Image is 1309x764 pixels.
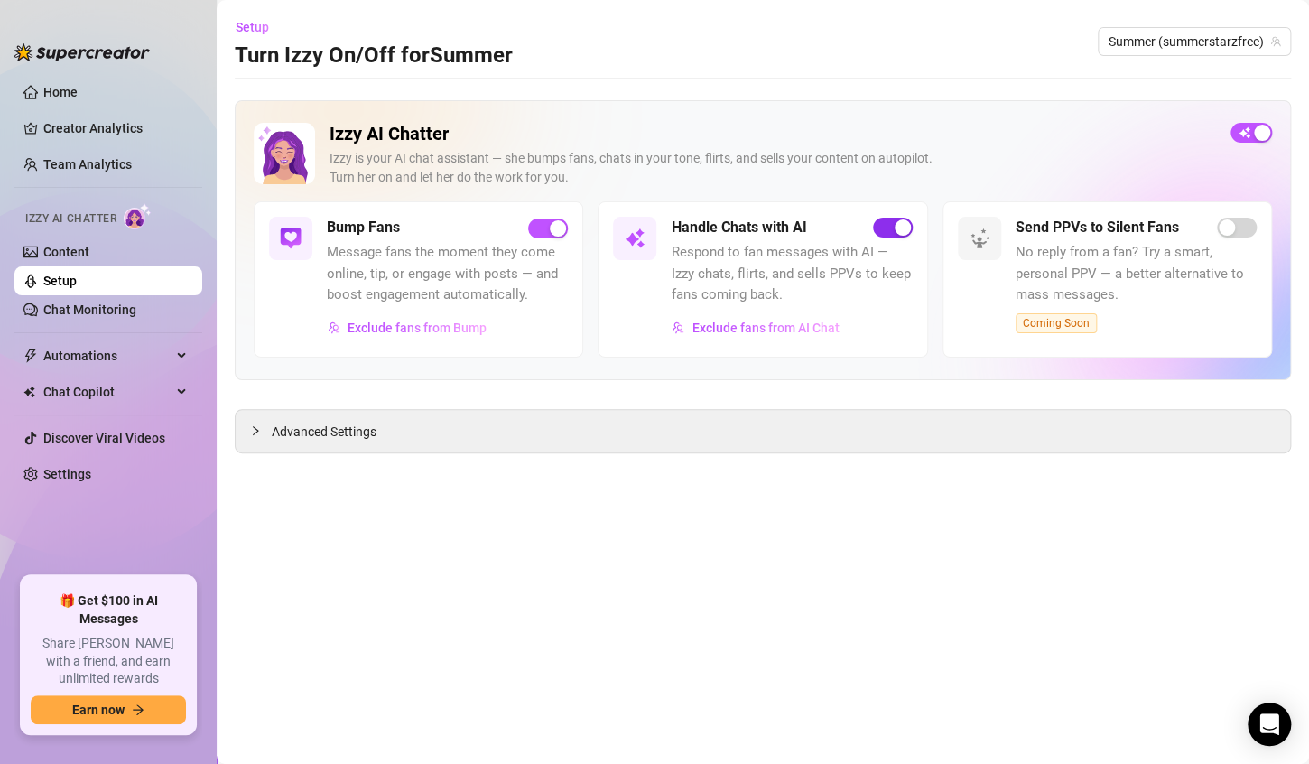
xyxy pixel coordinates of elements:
span: Summer (summerstarzfree) [1109,28,1280,55]
img: svg%3e [624,228,645,249]
span: Message fans the moment they come online, tip, or engage with posts — and boost engagement automa... [327,242,568,306]
a: Home [43,85,78,99]
div: Open Intercom Messenger [1248,703,1291,746]
span: Exclude fans from AI Chat [692,321,839,335]
img: Chat Copilot [23,386,35,398]
a: Team Analytics [43,157,132,172]
span: No reply from a fan? Try a smart, personal PPV — a better alternative to mass messages. [1016,242,1257,306]
span: Share [PERSON_NAME] with a friend, and earn unlimited rewards [31,635,186,688]
span: Coming Soon [1016,313,1097,333]
span: 🎁 Get $100 in AI Messages [31,592,186,628]
img: Izzy AI Chatter [254,123,315,184]
a: Content [43,245,89,259]
span: Advanced Settings [272,422,376,442]
img: logo-BBDzfeDw.svg [14,43,150,61]
a: Settings [43,467,91,481]
img: svg%3e [328,321,340,334]
span: Chat Copilot [43,377,172,406]
button: Setup [235,13,283,42]
span: arrow-right [132,703,144,716]
span: Exclude fans from Bump [348,321,487,335]
button: Exclude fans from Bump [327,313,487,342]
span: Earn now [72,703,125,717]
img: svg%3e [969,228,990,249]
img: svg%3e [280,228,302,249]
h5: Send PPVs to Silent Fans [1016,217,1179,238]
a: Discover Viral Videos [43,431,165,445]
a: Setup [43,274,77,288]
span: collapsed [250,425,261,436]
h2: Izzy AI Chatter [330,123,1216,145]
h5: Bump Fans [327,217,400,238]
span: Respond to fan messages with AI — Izzy chats, flirts, and sells PPVs to keep fans coming back. [671,242,912,306]
span: thunderbolt [23,349,38,363]
h5: Handle Chats with AI [671,217,806,238]
span: Setup [236,20,269,34]
img: svg%3e [672,321,684,334]
h3: Turn Izzy On/Off for Summer [235,42,513,70]
span: Automations [43,341,172,370]
span: team [1270,36,1281,47]
button: Exclude fans from AI Chat [671,313,840,342]
a: Chat Monitoring [43,303,136,317]
div: Izzy is your AI chat assistant — she bumps fans, chats in your tone, flirts, and sells your conte... [330,149,1216,187]
span: Izzy AI Chatter [25,210,116,228]
img: AI Chatter [124,203,152,229]
div: collapsed [250,421,272,441]
a: Creator Analytics [43,114,188,143]
button: Earn nowarrow-right [31,695,186,724]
